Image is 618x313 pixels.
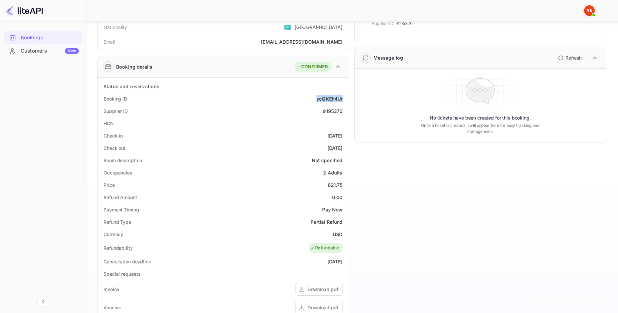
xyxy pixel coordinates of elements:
div: Occupancies [103,169,132,176]
div: Nationality [103,24,127,31]
div: New [65,48,79,54]
div: Not specified [312,157,343,164]
div: ycQKEh4Ur [316,95,342,102]
div: USD [333,231,342,238]
div: Supplier ID [103,108,128,115]
div: Check-in [103,132,123,139]
div: Pay Now [322,206,342,213]
div: Room description [103,157,142,164]
div: Bookings [21,34,79,42]
p: No tickets have been created for this booking. [430,115,531,121]
a: Bookings [4,31,82,44]
img: LiteAPI logo [5,5,43,16]
img: Yandex Support [584,5,595,16]
div: [DATE] [327,145,343,152]
div: Partial Refund [310,218,342,225]
div: Download pdf [308,286,338,293]
div: 821.75 [328,181,343,188]
div: Special requests [103,270,140,277]
div: Invoice [103,286,119,293]
div: Cancellation deadline [103,258,151,265]
div: 0.00 [332,194,343,201]
div: [GEOGRAPHIC_DATA] [295,24,343,31]
div: Refundability [103,244,133,251]
div: Customers [21,47,79,55]
div: Payment Timing [103,206,139,213]
div: Download pdf [308,304,338,311]
p: Refresh [565,54,582,61]
p: Once a ticket is created, it will appear here for easy tracking and management. [413,123,548,135]
div: [DATE] [327,132,343,139]
div: Status and reservations [103,83,159,90]
a: CustomersNew [4,45,82,57]
div: [DATE] [327,258,343,265]
div: Voucher [103,304,121,311]
div: Refund Type [103,218,131,225]
div: Refundable [310,245,339,251]
button: Collapse navigation [37,296,49,308]
div: Currency [103,231,123,238]
div: Check out [103,145,125,152]
div: Refund Amount [103,194,137,201]
div: Price [103,181,115,188]
span: 9195370 [395,20,413,27]
div: [EMAIL_ADDRESS][DOMAIN_NAME] [261,38,342,45]
div: Email [103,38,115,45]
span: United States [284,21,291,33]
div: 9195370 [323,108,342,115]
div: Booking details [116,63,152,70]
button: Refresh [554,53,584,63]
div: Message log [373,54,403,61]
div: 2 Adults [323,169,342,176]
div: CustomersNew [4,45,82,58]
div: HCN [103,120,114,127]
div: CONFIRMED [296,64,328,70]
span: Supplier ID: [372,20,395,27]
div: Booking ID [103,95,127,102]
